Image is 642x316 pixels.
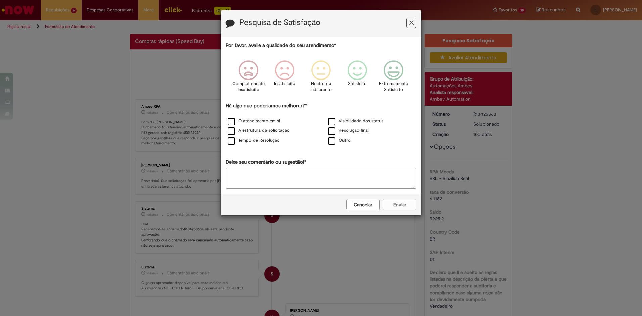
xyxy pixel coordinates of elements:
div: Insatisfeito [268,55,302,101]
p: Extremamente Satisfeito [379,81,408,93]
label: Resolução final [328,127,369,134]
button: Cancelar [346,199,380,210]
p: Neutro ou indiferente [309,81,333,93]
label: O atendimento em si [228,118,280,124]
label: Deixe seu comentário ou sugestão!* [226,159,306,166]
label: A estrutura da solicitação [228,127,290,134]
label: Visibilidade dos status [328,118,383,124]
label: Outro [328,137,351,144]
label: Por favor, avalie a qualidade do seu atendimento* [226,42,336,49]
div: Satisfeito [340,55,374,101]
div: Neutro ou indiferente [304,55,338,101]
p: Completamente Insatisfeito [232,81,265,93]
label: Tempo de Resolução [228,137,280,144]
div: Completamente Insatisfeito [231,55,265,101]
div: Há algo que poderíamos melhorar?* [226,102,416,146]
label: Pesquisa de Satisfação [239,18,320,27]
p: Satisfeito [348,81,367,87]
p: Insatisfeito [274,81,295,87]
div: Extremamente Satisfeito [376,55,411,101]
